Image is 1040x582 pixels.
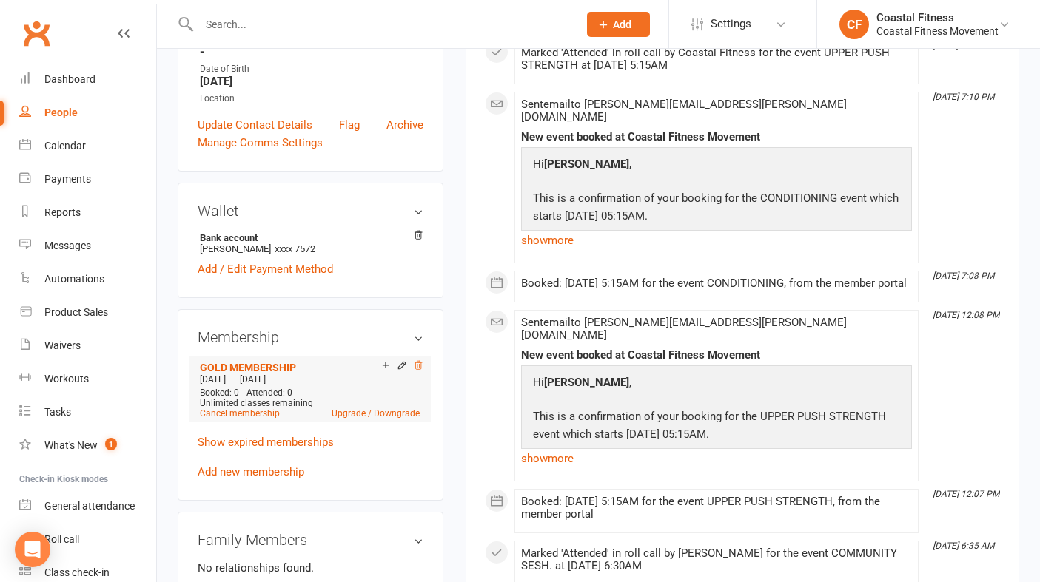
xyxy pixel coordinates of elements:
a: Add / Edit Payment Method [198,260,333,278]
h3: Wallet [198,203,423,219]
a: What's New1 [19,429,156,462]
a: show more [521,230,912,251]
div: CF [839,10,869,39]
a: Upgrade / Downgrade [332,408,420,419]
span: 1 [105,438,117,450]
a: Waivers [19,329,156,362]
p: Hi , [529,373,904,395]
a: Archive [386,116,423,134]
strong: [PERSON_NAME] [544,376,629,389]
div: Payments [44,173,91,185]
input: Search... [195,14,568,35]
div: People [44,106,78,118]
h3: Membership [198,329,423,345]
i: [DATE] 6:35 AM [933,541,994,551]
div: What's New [44,439,98,451]
a: Show expired memberships [198,436,334,449]
i: [DATE] 12:07 PM [933,489,999,499]
div: General attendance [44,500,135,512]
a: Manage Comms Settings [198,134,323,152]
span: [DATE] [200,374,226,385]
div: Marked 'Attended' in roll call by [PERSON_NAME] for the event COMMUNITY SESH. at [DATE] 6:30AM [521,547,912,572]
div: Booked: [DATE] 5:15AM for the event CONDITIONING, from the member portal [521,277,912,290]
span: xxxx 7572 [275,243,315,254]
span: Sent email to [PERSON_NAME][EMAIL_ADDRESS][PERSON_NAME][DOMAIN_NAME] [521,316,847,342]
div: Date of Birth [200,62,423,76]
p: This is a confirmation of your booking for the UPPER PUSH STRENGTH event which starts [DATE] 05:1... [529,407,904,447]
a: People [19,96,156,129]
strong: [PERSON_NAME] [544,158,629,171]
div: Tasks [44,406,71,418]
div: Open Intercom Messenger [15,532,50,567]
a: Product Sales [19,296,156,329]
p: This is a confirmation of your booking for the CONDITIONING event which starts [DATE] 05:15AM. [529,189,904,229]
div: Coastal Fitness Movement [876,24,999,38]
div: Automations [44,273,104,285]
div: Dashboard [44,73,95,85]
div: Reports [44,206,81,218]
a: Tasks [19,396,156,429]
div: Product Sales [44,306,108,318]
a: Reports [19,196,156,229]
span: Settings [711,7,751,41]
a: Calendar [19,129,156,163]
a: Automations [19,263,156,296]
span: [DATE] [240,374,266,385]
div: New event booked at Coastal Fitness Movement [521,349,912,362]
div: Messages [44,240,91,251]
div: Calendar [44,140,86,152]
i: [DATE] 7:08 PM [933,271,994,281]
strong: [DATE] [200,75,423,88]
a: Payments [19,163,156,196]
p: No relationships found. [198,559,423,577]
p: Hi , [529,155,904,177]
a: Messages [19,229,156,263]
div: New event booked at Coastal Fitness Movement [521,131,912,143]
a: Flag [339,116,360,134]
i: [DATE] 12:08 PM [933,310,999,320]
h3: Family Members [198,532,423,548]
div: Waivers [44,339,81,351]
span: Booked: 0 [200,388,239,398]
strong: - [200,45,423,58]
div: Booked: [DATE] 5:15AM for the event UPPER PUSH STRENGTH, from the member portal [521,495,912,521]
button: Add [587,12,650,37]
span: Unlimited classes remaining [200,398,313,408]
span: Attended: 0 [246,388,292,398]
div: — [196,373,423,385]
a: Add new membership [198,465,304,478]
a: Clubworx [18,15,55,52]
a: Update Contact Details [198,116,312,134]
div: Roll call [44,533,79,545]
span: Add [613,18,631,30]
div: Class check-in [44,566,110,578]
div: Marked 'Attended' in roll call by Coastal Fitness for the event UPPER PUSH STRENGTH at [DATE] 5:15AM [521,47,912,72]
li: [PERSON_NAME] [198,230,423,257]
a: show more [521,448,912,469]
div: Coastal Fitness [876,11,999,24]
div: Location [200,92,423,106]
span: Sent email to [PERSON_NAME][EMAIL_ADDRESS][PERSON_NAME][DOMAIN_NAME] [521,98,847,123]
a: Dashboard [19,63,156,96]
a: Cancel membership [200,408,280,419]
a: Workouts [19,362,156,396]
i: [DATE] 7:10 PM [933,92,994,102]
a: General attendance kiosk mode [19,490,156,523]
div: Workouts [44,373,89,385]
a: Roll call [19,523,156,556]
strong: Bank account [200,232,416,243]
a: GOLD MEMBERSHIP [200,362,296,373]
